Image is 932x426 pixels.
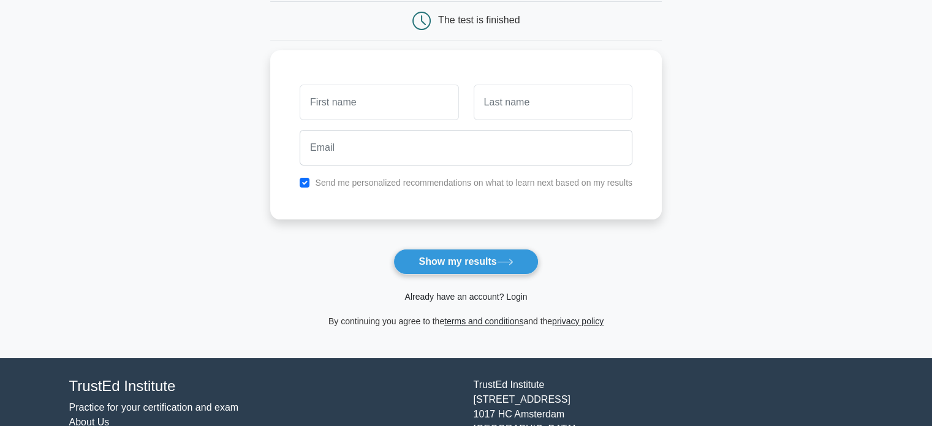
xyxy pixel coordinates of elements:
[300,130,632,165] input: Email
[552,316,604,326] a: privacy policy
[300,85,458,120] input: First name
[393,249,538,275] button: Show my results
[69,402,239,413] a: Practice for your certification and exam
[69,378,459,395] h4: TrustEd Institute
[404,292,527,302] a: Already have an account? Login
[474,85,632,120] input: Last name
[315,178,632,188] label: Send me personalized recommendations on what to learn next based on my results
[263,314,669,329] div: By continuing you agree to the and the
[444,316,523,326] a: terms and conditions
[438,15,520,25] div: The test is finished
